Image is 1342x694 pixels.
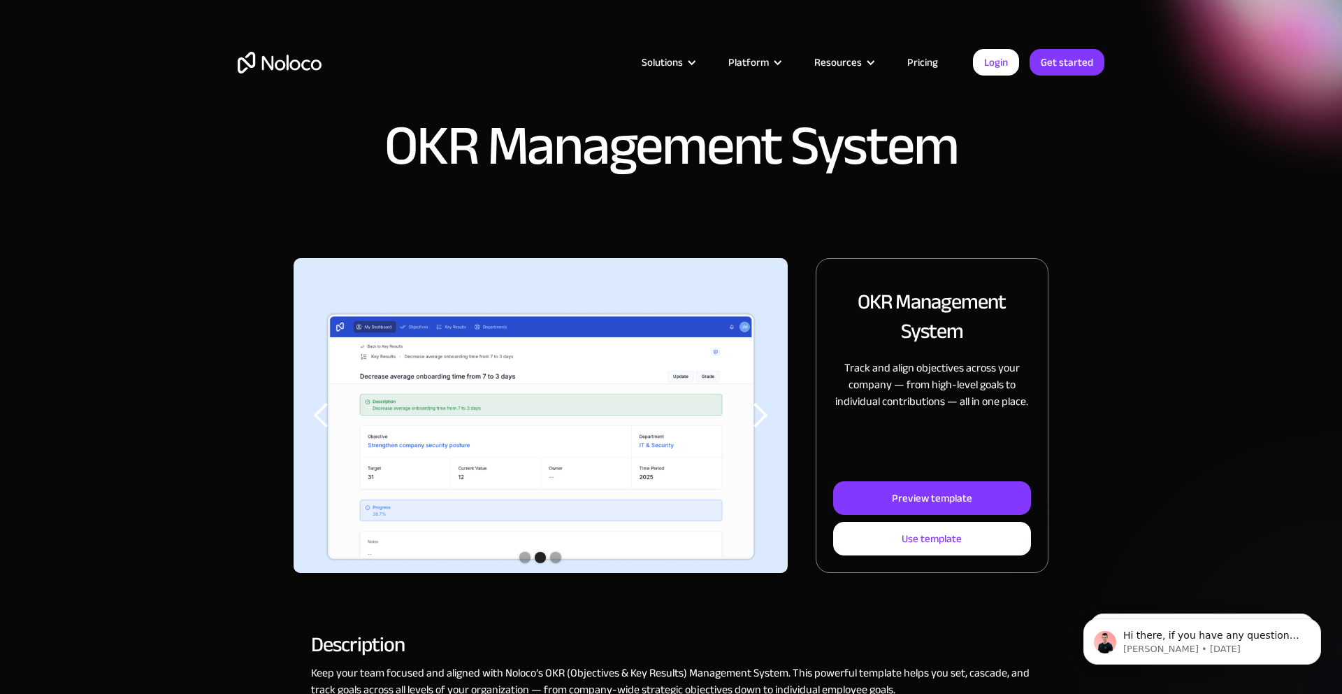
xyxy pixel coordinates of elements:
[711,53,797,71] div: Platform
[728,53,769,71] div: Platform
[890,53,955,71] a: Pricing
[732,258,788,573] div: next slide
[833,481,1031,515] a: Preview template
[519,552,531,563] div: Show slide 1 of 3
[902,530,962,548] div: Use template
[973,49,1019,76] a: Login
[535,552,546,563] div: Show slide 2 of 3
[624,53,711,71] div: Solutions
[294,258,788,573] div: 2 of 3
[642,53,683,71] div: Solutions
[1030,49,1104,76] a: Get started
[311,638,1031,651] h2: Description
[550,552,561,563] div: Show slide 3 of 3
[294,258,788,573] div: carousel
[833,360,1031,410] p: Track and align objectives across your company — from high-level goals to individual contribution...
[797,53,890,71] div: Resources
[814,53,862,71] div: Resources
[1062,589,1342,687] iframe: Intercom notifications message
[833,287,1031,346] h2: OKR Management System
[833,522,1031,555] a: Use template
[294,258,349,573] div: previous slide
[238,52,322,73] a: home
[892,489,972,507] div: Preview template
[384,118,958,174] h1: OKR Management System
